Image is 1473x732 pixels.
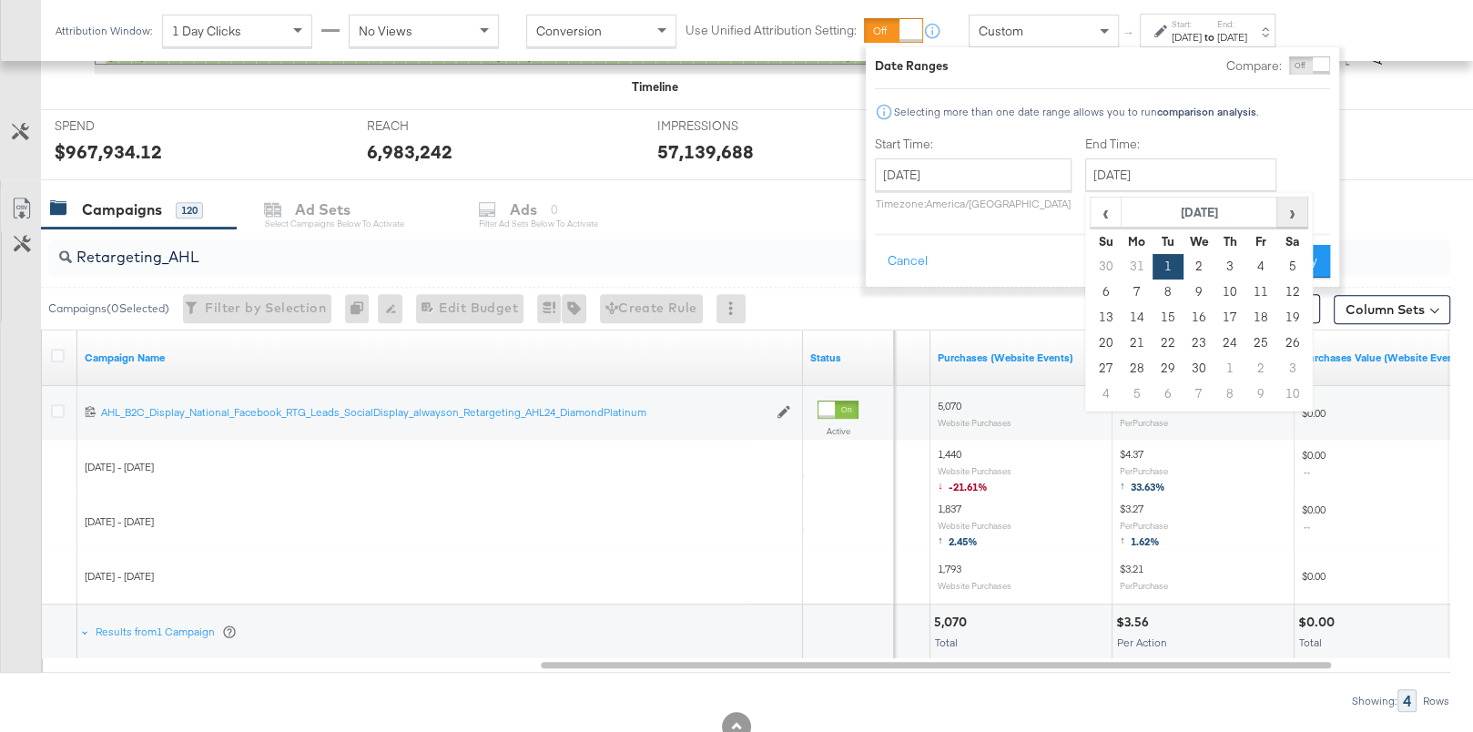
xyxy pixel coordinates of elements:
div: 57,139,688 [657,138,754,165]
td: 19 [1276,305,1307,330]
div: Selecting more than one date range allows you to run . [893,106,1259,118]
th: Fr [1245,229,1276,254]
td: 21 [1122,330,1153,356]
span: $0.00 [1302,448,1326,485]
div: Rows [1422,695,1450,707]
label: End Time: [1085,136,1284,153]
td: 29 [1153,356,1183,381]
span: [DATE] - [DATE] [85,514,154,528]
th: Sa [1276,229,1307,254]
span: ↔ [1302,520,1317,534]
div: 0 [345,294,378,323]
label: Start: [1172,18,1202,30]
sub: Website Purchases [938,417,1011,428]
td: 11 [1245,280,1276,305]
th: Mo [1122,229,1153,254]
td: 18 [1245,305,1276,330]
td: 1 [1153,254,1183,280]
sub: Website Purchases [938,465,1011,476]
td: 1 [1214,356,1245,381]
span: ↑ [1121,31,1138,37]
div: Date Ranges [875,57,949,75]
span: 1,440 [938,447,961,461]
sub: Per Purchase [1120,580,1168,591]
td: 25 [1245,330,1276,356]
td: 4 [1245,254,1276,280]
th: [DATE] [1122,198,1277,229]
a: The number of times a purchase was made tracked by your Custom Audience pixel on your website aft... [938,351,1105,365]
sub: Per Purchase [1120,417,1168,428]
td: 9 [1183,280,1214,305]
span: [DATE] - [DATE] [85,460,154,473]
div: 120 [176,202,203,219]
span: $0.00 [1302,569,1326,583]
div: Results from1 Campaign [81,605,240,659]
a: The total value of the purchase actions tracked by your Custom Audience pixel on your website aft... [1302,351,1469,365]
div: 6,983,242 [367,138,452,165]
th: Th [1214,229,1245,254]
th: Tu [1153,229,1183,254]
td: 24 [1214,330,1245,356]
td: 26 [1276,330,1307,356]
td: 30 [1183,356,1214,381]
p: Timezone: America/[GEOGRAPHIC_DATA] [875,197,1072,210]
span: Total [935,635,958,649]
td: 5 [1122,381,1153,407]
td: 4 [1091,381,1122,407]
td: 13 [1091,305,1122,330]
td: 23 [1183,330,1214,356]
span: ‹ [1092,198,1120,226]
span: IMPRESSIONS [657,117,794,135]
td: 7 [1183,381,1214,407]
span: 1 Day Clicks [172,23,241,39]
td: 10 [1276,381,1307,407]
span: SPEND [55,117,191,135]
span: 1.62% [1131,534,1160,548]
td: 6 [1153,381,1183,407]
span: $3.27 [1120,502,1143,515]
span: 2.45% [949,534,978,548]
label: Start Time: [875,136,1072,153]
td: 15 [1153,305,1183,330]
span: Per Action [1117,635,1167,649]
span: REACH [367,117,503,135]
span: $3.21 [1120,562,1143,575]
td: 31 [1122,254,1153,280]
span: -21.61% [949,480,988,493]
td: 6 [1091,280,1122,305]
td: 10 [1214,280,1245,305]
span: ↑ [1120,533,1131,546]
td: 8 [1153,280,1183,305]
span: $4.37 [1120,447,1143,461]
td: 17 [1214,305,1245,330]
td: 14 [1122,305,1153,330]
span: No Views [359,23,412,39]
div: $967,934.12 [55,138,162,165]
td: 2 [1183,254,1214,280]
span: $0.00 [1302,503,1326,540]
div: [DATE] [1217,30,1247,45]
span: Total [1299,635,1322,649]
strong: to [1202,30,1217,44]
span: › [1278,198,1306,226]
span: 33.63% [1131,480,1165,493]
span: [DATE] - [DATE] [85,569,154,583]
span: ↑ [938,533,949,546]
div: Campaigns [82,199,162,220]
sub: Website Purchases [938,580,1011,591]
div: 5,070 [934,614,972,631]
div: [DATE] [1172,30,1202,45]
td: 12 [1276,280,1307,305]
div: 4 [1397,689,1417,712]
button: Cancel [875,245,940,278]
sub: Per Purchase [1120,520,1168,531]
span: 1,793 [938,562,961,575]
label: Active [818,425,858,437]
div: Results from 1 Campaign [96,625,237,639]
button: Column Sets [1334,295,1450,324]
td: 8 [1214,381,1245,407]
span: ↓ [938,478,949,492]
th: Su [1091,229,1122,254]
input: Search Campaigns by Name, ID or Objective [72,232,1324,268]
th: We [1183,229,1214,254]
